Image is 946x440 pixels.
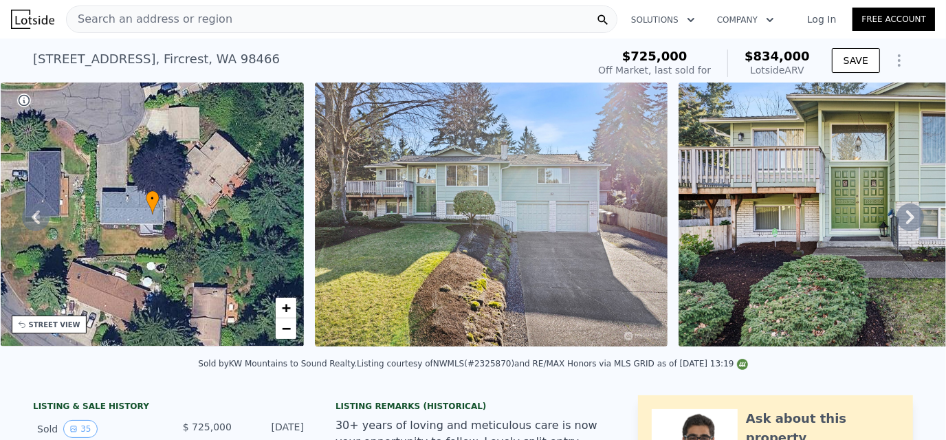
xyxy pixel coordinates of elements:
[832,48,880,73] button: SAVE
[737,359,748,370] img: NWMLS Logo
[29,320,80,330] div: STREET VIEW
[243,420,304,438] div: [DATE]
[282,320,291,337] span: −
[885,47,913,74] button: Show Options
[146,192,159,205] span: •
[63,420,97,438] button: View historical data
[357,359,747,368] div: Listing courtesy of NWMLS (#2325870) and RE/MAX Honors via MLS GRID as of [DATE] 13:19
[598,63,711,77] div: Off Market, last sold for
[282,299,291,316] span: +
[276,318,296,339] a: Zoom out
[183,421,232,432] span: $ 725,000
[335,401,610,412] div: Listing Remarks (Historical)
[276,298,296,318] a: Zoom in
[198,359,357,368] div: Sold by KW Mountains to Sound Realty .
[745,63,810,77] div: Lotside ARV
[706,8,785,32] button: Company
[33,401,308,415] div: LISTING & SALE HISTORY
[622,49,687,63] span: $725,000
[67,11,232,27] span: Search an address or region
[745,49,810,63] span: $834,000
[37,420,159,438] div: Sold
[315,82,668,346] img: Sale: 126116370 Parcel: 100574844
[620,8,706,32] button: Solutions
[33,49,280,69] div: [STREET_ADDRESS] , Fircrest , WA 98466
[852,8,935,31] a: Free Account
[11,10,54,29] img: Lotside
[791,12,852,26] a: Log In
[146,190,159,214] div: •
